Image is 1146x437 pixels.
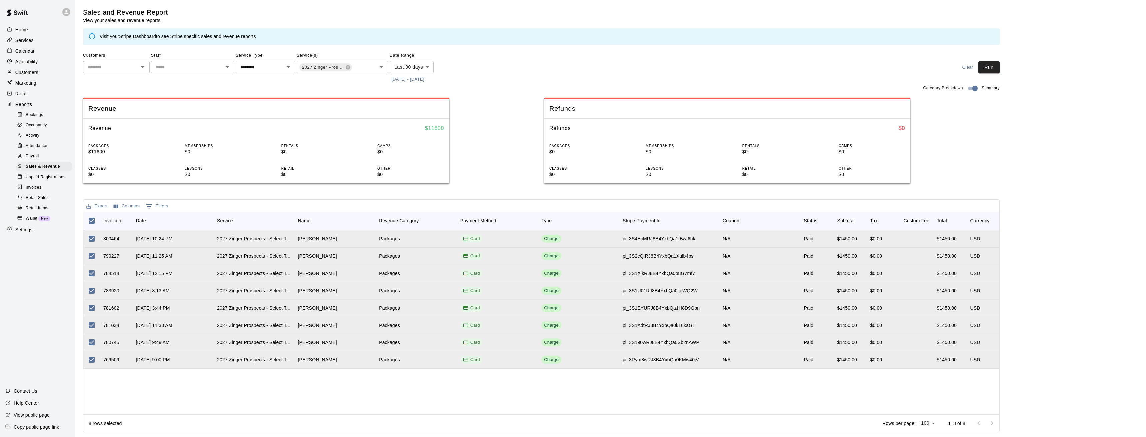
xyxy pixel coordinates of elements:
p: $0 [742,148,809,155]
p: OTHER [377,166,444,171]
p: RETAIL [281,166,348,171]
a: Customers [5,67,70,77]
div: Revenue Category [376,211,457,230]
div: WalletNew [16,214,72,223]
div: Date [136,211,146,230]
div: 781034 [103,322,119,328]
h5: Sales and Revenue Report [83,8,168,17]
div: Subtotal [834,211,867,230]
p: OTHER [839,166,905,171]
div: Last 30 days [390,61,434,73]
p: RETAIL [742,166,809,171]
div: Packages [379,339,400,346]
div: Type [538,211,619,230]
div: Availability [5,57,70,67]
span: Staff [151,50,234,61]
span: Occupancy [26,122,47,129]
div: Total [937,211,947,230]
p: View your sales and revenue reports [83,17,168,24]
div: pi_3S1U01RJ8B4YxbQa0jojWQ2W [623,287,698,294]
div: 780745 [103,339,119,346]
button: Open [138,62,147,72]
div: Aug 28, 2025, 3:44 PM [136,305,170,311]
div: Subtotal [837,211,855,230]
div: 781602 [103,305,119,311]
a: Occupancy [16,120,75,130]
div: Tonya Terry [298,270,337,277]
p: $0 [88,171,155,178]
a: Services [5,35,70,45]
div: N/A [723,287,731,294]
h6: Refunds [549,124,571,133]
p: $0 [377,171,444,178]
span: Retail Items [26,205,48,212]
h6: $ 0 [899,124,905,133]
div: $1450.00 [837,356,857,363]
div: Status [804,211,817,230]
p: MEMBERSHIPS [185,143,251,148]
div: Coupon [723,211,739,230]
div: Invoices [16,183,72,192]
div: Aug 29, 2025, 12:15 PM [136,270,172,277]
p: Reports [15,101,32,108]
div: $1450.00 [837,287,857,294]
div: Calendar [5,46,70,56]
div: Paid [804,287,813,294]
p: $0 [281,148,348,155]
p: CAMPS [839,143,905,148]
div: pi_3S1EYURJ8B4YxbQa1H8D9Gbn [623,305,700,311]
p: $0 [646,171,712,178]
div: InvoiceId [103,211,122,230]
div: Card [463,270,480,277]
div: Name [295,211,376,230]
div: $0.00 [870,305,882,311]
div: 8 rows selected [89,420,122,427]
div: Card [463,236,480,242]
p: PACKAGES [88,143,155,148]
a: Marketing [5,78,70,88]
div: Travis Townes [298,253,337,259]
p: CAMPS [377,143,444,148]
div: Stripe Payment Id [623,211,661,230]
div: Charge [544,270,559,277]
p: $0 [185,171,251,178]
span: Category Breakdown [923,85,963,92]
div: 2027 Zinger Prospects - Select Team (Fall 2025) [217,270,291,277]
div: Sep 5, 2025, 10:24 PM [136,235,172,242]
div: Total [933,211,967,230]
button: Clear [957,61,978,74]
p: Contact Us [14,388,37,394]
span: Activity [26,132,39,139]
p: RENTALS [742,143,809,148]
div: Name [298,211,311,230]
div: 800464 [103,235,119,242]
div: Aug 28, 2025, 11:33 AM [136,322,172,328]
div: N/A [723,235,731,242]
p: Services [15,37,34,44]
button: Open [284,62,293,72]
div: $1450.00 [837,322,857,328]
div: Custom Fee [900,211,933,230]
p: $0 [281,171,348,178]
a: Retail Sales [16,193,75,203]
div: $0.00 [870,339,882,346]
div: Revenue Category [379,211,419,230]
div: InvoiceId [100,211,132,230]
div: pi_3Rym8wRJ8B4YxbQa0KMw40jV [623,356,699,363]
p: Retail [15,90,28,97]
p: RENTALS [281,143,348,148]
div: 783920 [103,287,119,294]
div: Paid [804,356,813,363]
div: USD [970,253,980,259]
button: Open [223,62,232,72]
span: Customers [83,50,150,61]
div: 790227 [103,253,119,259]
button: Select columns [112,201,141,211]
div: 2027 Zinger Prospects - Select Team (Fall 2025) [217,253,291,259]
div: Payment Method [460,211,496,230]
div: Paid [804,235,813,242]
button: Open [377,62,386,72]
p: Customers [15,69,38,76]
a: Reports [5,99,70,109]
